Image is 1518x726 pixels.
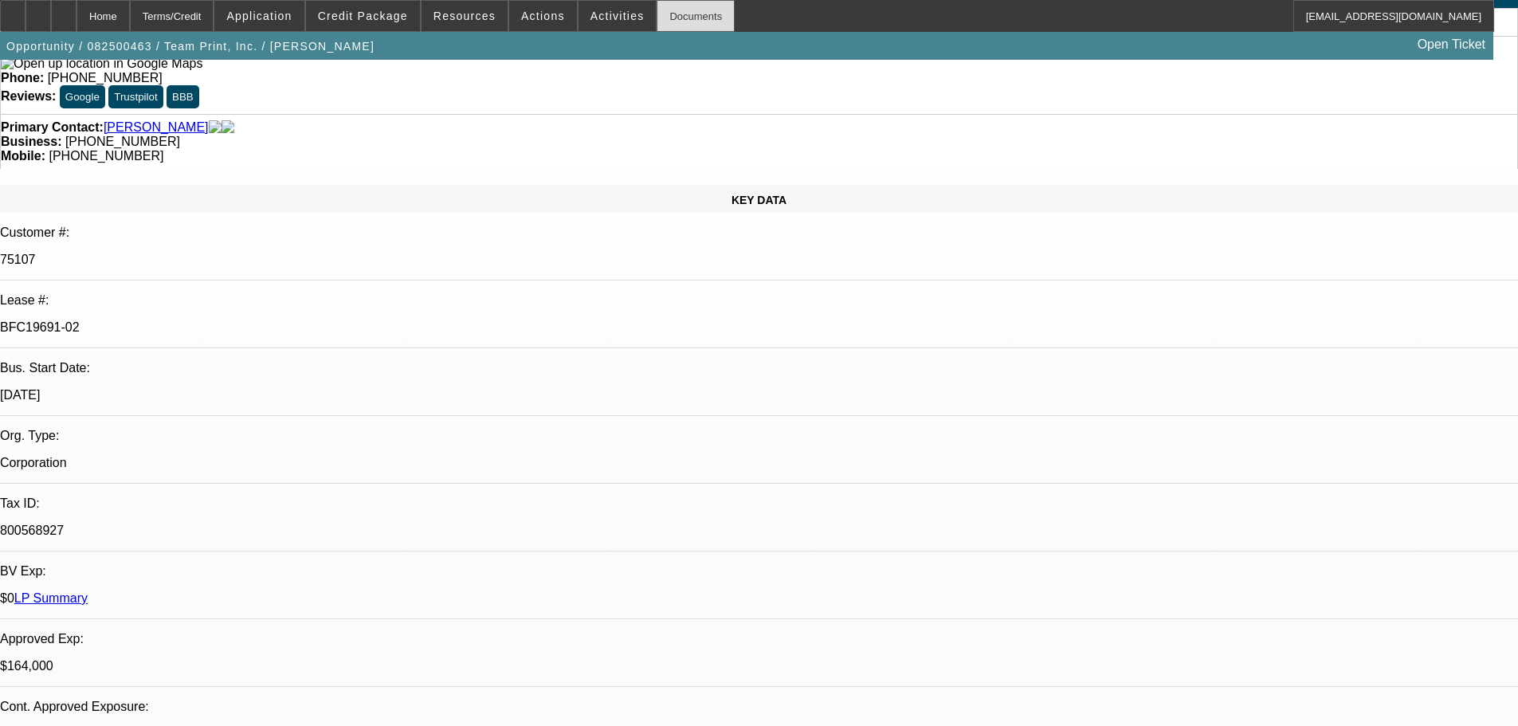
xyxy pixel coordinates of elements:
[509,1,577,31] button: Actions
[1411,31,1492,58] a: Open Ticket
[108,85,163,108] button: Trustpilot
[422,1,508,31] button: Resources
[49,149,163,163] span: [PHONE_NUMBER]
[226,10,292,22] span: Application
[433,10,496,22] span: Resources
[306,1,420,31] button: Credit Package
[222,120,234,135] img: linkedin-icon.png
[521,10,565,22] span: Actions
[14,591,88,605] a: LP Summary
[732,194,786,206] span: KEY DATA
[214,1,304,31] button: Application
[60,85,105,108] button: Google
[1,135,61,148] strong: Business:
[1,57,202,70] a: View Google Maps
[1,71,44,84] strong: Phone:
[590,10,645,22] span: Activities
[48,71,163,84] span: [PHONE_NUMBER]
[6,40,375,53] span: Opportunity / 082500463 / Team Print, Inc. / [PERSON_NAME]
[65,135,180,148] span: [PHONE_NUMBER]
[579,1,657,31] button: Activities
[104,120,209,135] a: [PERSON_NAME]
[209,120,222,135] img: facebook-icon.png
[1,120,104,135] strong: Primary Contact:
[1,149,45,163] strong: Mobile:
[318,10,408,22] span: Credit Package
[1,89,56,103] strong: Reviews:
[167,85,199,108] button: BBB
